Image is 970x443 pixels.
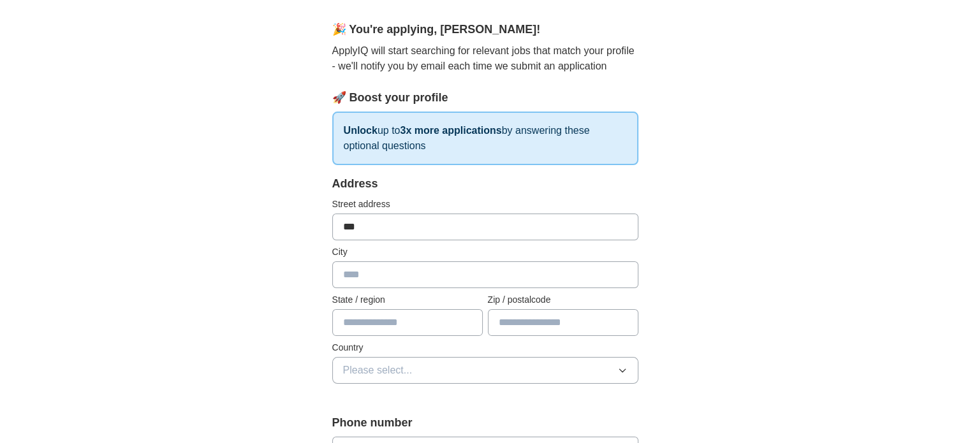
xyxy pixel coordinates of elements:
[332,245,638,259] label: City
[332,293,483,307] label: State / region
[332,414,638,432] label: Phone number
[332,175,638,192] div: Address
[343,363,413,378] span: Please select...
[332,21,638,38] div: 🎉 You're applying , [PERSON_NAME] !
[488,293,638,307] label: Zip / postalcode
[332,357,638,384] button: Please select...
[332,89,638,106] div: 🚀 Boost your profile
[332,341,638,354] label: Country
[344,125,378,136] strong: Unlock
[332,198,638,211] label: Street address
[332,43,638,74] p: ApplyIQ will start searching for relevant jobs that match your profile - we'll notify you by emai...
[332,112,638,165] p: up to by answering these optional questions
[400,125,501,136] strong: 3x more applications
